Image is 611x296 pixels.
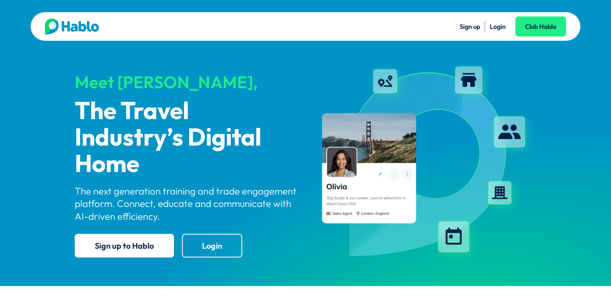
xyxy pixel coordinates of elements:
a: Sign up [460,22,480,30]
div: Meet [PERSON_NAME], [75,73,299,91]
p: The Travel Industry’s Digital Home [75,99,299,178]
a: Login [182,234,242,257]
img: hablo-profile-image [313,60,537,264]
a: Club Hablo [515,16,566,36]
a: Sign up to Hablo [75,234,174,257]
img: Hablo logo main 2 [45,18,99,34]
p: The next generation training and trade engagement platform. Connect, educate and communicate with... [75,185,299,223]
a: Login [490,22,506,30]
